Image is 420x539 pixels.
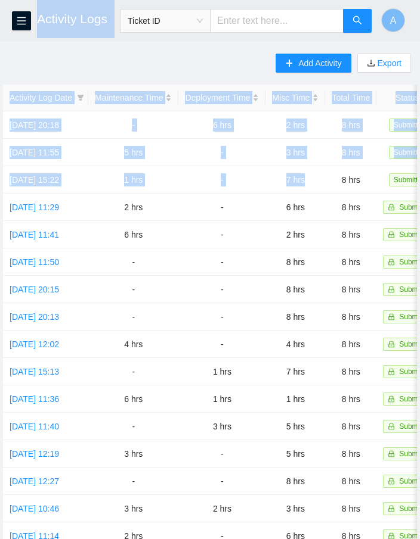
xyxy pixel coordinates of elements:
[178,276,265,303] td: -
[325,111,376,139] td: 8 hrs
[265,385,325,413] td: 1 hrs
[343,9,372,33] button: search
[10,230,59,239] a: [DATE] 11:41
[276,54,351,73] button: plusAdd Activity
[388,204,395,211] span: lock
[325,276,376,303] td: 8 hrs
[88,413,178,440] td: -
[10,367,59,376] a: [DATE] 15:13
[265,358,325,385] td: 7 hrs
[10,476,59,486] a: [DATE] 12:27
[10,148,59,157] a: [DATE] 11:55
[10,312,59,322] a: [DATE] 20:13
[325,248,376,276] td: 8 hrs
[88,221,178,248] td: 6 hrs
[325,303,376,331] td: 8 hrs
[388,341,395,348] span: lock
[178,331,265,358] td: -
[388,286,395,293] span: lock
[325,495,376,522] td: 8 hrs
[10,339,59,349] a: [DATE] 12:02
[265,413,325,440] td: 5 hrs
[388,368,395,375] span: lock
[178,303,265,331] td: -
[178,248,265,276] td: -
[325,166,376,194] td: 8 hrs
[325,139,376,166] td: 8 hrs
[77,94,84,101] span: filter
[265,440,325,468] td: 5 hrs
[390,13,397,28] span: A
[298,57,341,70] span: Add Activity
[88,194,178,221] td: 2 hrs
[388,423,395,430] span: lock
[12,11,31,30] button: menu
[88,358,178,385] td: -
[128,12,203,30] span: Ticket ID
[10,285,59,294] a: [DATE] 20:15
[285,59,294,68] span: plus
[10,449,59,459] a: [DATE] 12:19
[265,468,325,495] td: 8 hrs
[88,468,178,495] td: -
[10,394,59,404] a: [DATE] 11:36
[357,54,411,73] button: downloadExport
[88,111,178,139] td: -
[178,440,265,468] td: -
[178,495,265,522] td: 2 hrs
[265,194,325,221] td: 6 hrs
[325,385,376,413] td: 8 hrs
[325,440,376,468] td: 8 hrs
[178,139,265,166] td: -
[265,331,325,358] td: 4 hrs
[265,166,325,194] td: 7 hrs
[325,194,376,221] td: 8 hrs
[178,385,265,413] td: 1 hrs
[265,139,325,166] td: 3 hrs
[10,175,59,185] a: [DATE] 15:22
[88,303,178,331] td: -
[265,221,325,248] td: 2 hrs
[88,166,178,194] td: 1 hrs
[388,395,395,403] span: lock
[88,276,178,303] td: -
[265,303,325,331] td: 8 hrs
[178,194,265,221] td: -
[325,85,376,111] th: Total Time
[388,505,395,512] span: lock
[10,91,72,104] span: Activity Log Date
[325,331,376,358] td: 8 hrs
[388,258,395,266] span: lock
[265,248,325,276] td: 8 hrs
[325,468,376,495] td: 8 hrs
[265,276,325,303] td: 8 hrs
[13,16,30,26] span: menu
[388,231,395,238] span: lock
[388,478,395,485] span: lock
[325,413,376,440] td: 8 hrs
[325,221,376,248] td: 8 hrs
[388,313,395,320] span: lock
[10,202,59,212] a: [DATE] 11:29
[178,358,265,385] td: 1 hrs
[265,495,325,522] td: 3 hrs
[367,59,375,68] span: download
[10,422,59,431] a: [DATE] 11:40
[353,15,362,27] span: search
[88,495,178,522] td: 3 hrs
[88,440,178,468] td: 3 hrs
[381,8,405,32] button: A
[88,248,178,276] td: -
[178,413,265,440] td: 3 hrs
[88,331,178,358] td: 4 hrs
[88,385,178,413] td: 6 hrs
[178,166,265,194] td: -
[10,120,59,130] a: [DATE] 20:18
[325,358,376,385] td: 8 hrs
[178,111,265,139] td: 6 hrs
[178,468,265,495] td: -
[388,450,395,457] span: lock
[178,221,265,248] td: -
[10,257,59,267] a: [DATE] 11:50
[75,89,87,107] span: filter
